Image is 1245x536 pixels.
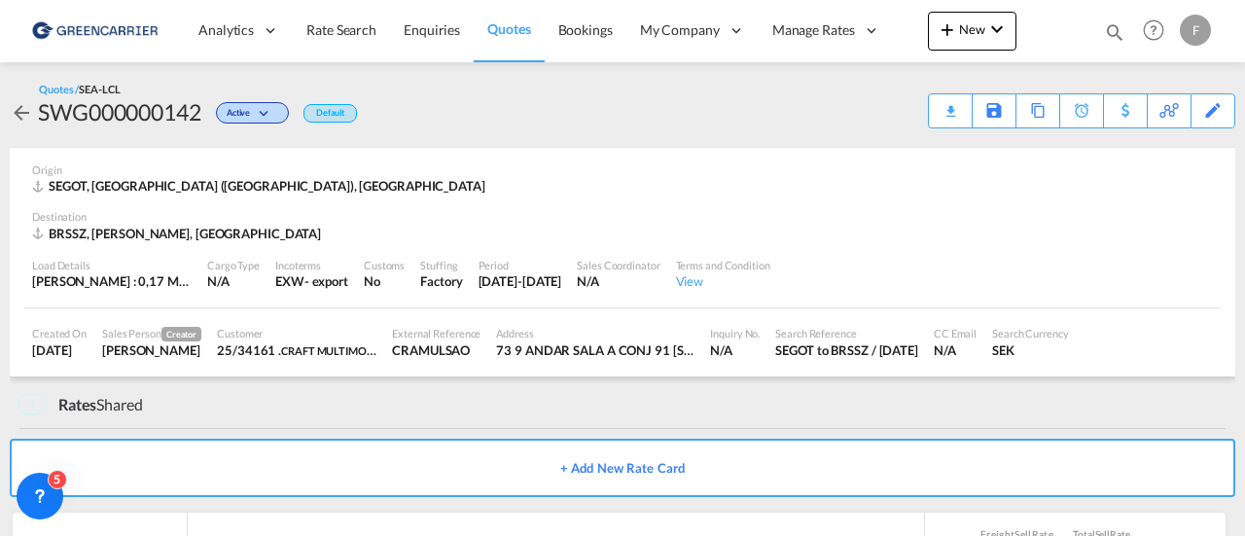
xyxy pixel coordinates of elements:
div: Cargo Type [207,258,260,272]
div: Origin [32,162,1213,177]
div: Search Currency [992,326,1069,340]
md-icon: icon-download [939,97,962,112]
div: CRAMULSAO [392,341,480,359]
md-icon: icon-chevron-down [255,109,278,120]
md-icon: icon-chevron-down [985,18,1009,41]
div: CC Email [934,326,977,340]
md-icon: icon-arrow-left [10,101,33,125]
md-icon: icon-magnify [1104,21,1125,43]
div: icon-magnify [1104,21,1125,51]
div: 24 Sep 2025 [32,341,87,359]
div: Customs [364,258,405,272]
div: External Reference [392,326,480,340]
span: Quotes [487,20,530,37]
div: N/A [207,272,260,290]
div: Terms and Condition [676,258,770,272]
div: Stuffing [420,258,462,272]
div: Save As Template [973,94,1015,127]
div: Fredrik Fagerman [102,341,201,359]
div: Sales Coordinator [577,258,659,272]
div: Search Reference [775,326,918,340]
span: SEGOT, [GEOGRAPHIC_DATA] ([GEOGRAPHIC_DATA]), [GEOGRAPHIC_DATA] [49,178,485,194]
div: BRSSZ, Santos, Americas [32,225,326,242]
div: SWG000000142 [38,96,201,127]
div: N/A [577,272,659,290]
div: F [1180,15,1211,46]
button: icon-plus 400-fgNewicon-chevron-down [928,12,1016,51]
div: Customer [217,326,376,340]
div: Help [1137,14,1180,49]
div: Change Status Here [201,96,294,127]
div: Destination [32,209,1213,224]
div: View [676,272,770,290]
div: EXW [275,272,304,290]
div: Inquiry No. [710,326,760,340]
span: Analytics [198,20,254,40]
button: + Add New Rate Card [10,439,1235,497]
div: Quotes /SEA-LCL [39,82,121,96]
div: N/A [934,341,977,359]
md-icon: icon-plus 400-fg [936,18,959,41]
div: Shared [18,394,143,415]
div: Period [479,258,562,272]
div: Incoterms [275,258,348,272]
div: Factory Stuffing [420,272,462,290]
div: SEGOT to BRSSZ / 24 Sep 2025 [775,341,918,359]
div: Address [496,326,694,340]
div: Change Status Here [216,102,289,124]
div: 31 Dec 2025 [479,272,562,290]
span: 1 [18,393,46,415]
span: Active [227,107,255,125]
div: icon-arrow-left [10,96,38,127]
div: SEGOT, Gothenburg (Goteborg), Europe [32,177,490,195]
div: - export [304,272,348,290]
span: Rates [58,395,97,413]
img: 609dfd708afe11efa14177256b0082fb.png [29,9,160,53]
span: SEA-LCL [79,83,120,95]
div: No [364,272,405,290]
div: Created On [32,326,87,340]
div: Sales Person [102,326,201,341]
div: SEK [992,341,1069,359]
div: 73 9 ANDAR SALA A CONJ 91 AVENIDA JURUBATUBA 73, SP, ITAIM BIBI [496,341,694,359]
div: Default [303,104,357,123]
span: Enquiries [404,21,460,38]
span: Rate Search [306,21,376,38]
span: Bookings [558,21,613,38]
div: Load Details [32,258,192,272]
div: N/A [710,341,760,359]
div: [PERSON_NAME] : 0,17 MT | Volumetric Wt : 0,43 CBM | Chargeable Wt : 0,43 W/M [32,272,192,290]
span: Help [1137,14,1170,47]
span: Creator [161,327,201,341]
div: 25/34161 . [217,341,376,359]
span: CRAFT MULTIMODAL LTDA [281,342,416,358]
div: Quote PDF is not available at this time [939,94,962,112]
span: My Company [640,20,720,40]
span: Manage Rates [772,20,855,40]
span: New [936,21,1009,37]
